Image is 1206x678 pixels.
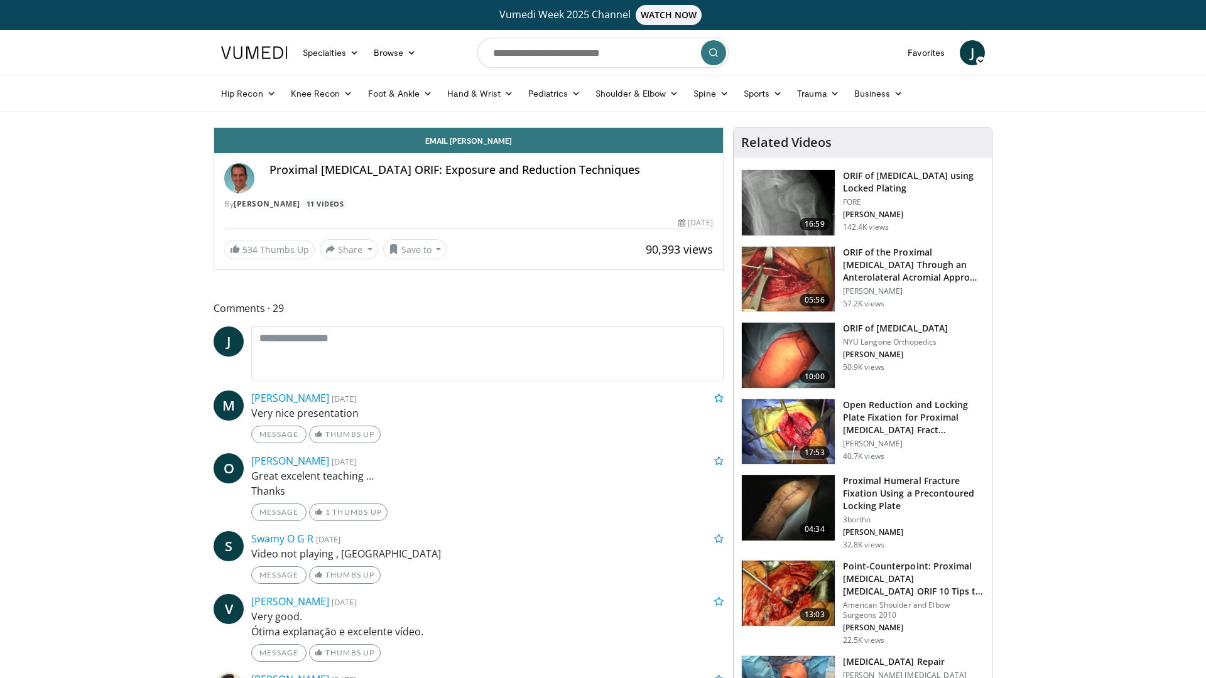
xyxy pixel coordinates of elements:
a: Browse [366,40,424,65]
h4: Related Videos [741,135,832,150]
a: Hand & Wrist [440,81,521,106]
h4: Proximal [MEDICAL_DATA] ORIF: Exposure and Reduction Techniques [269,163,713,177]
div: [DATE] [678,217,712,229]
h3: Open Reduction and Locking Plate Fixation for Proximal [MEDICAL_DATA] Fract… [843,399,984,436]
a: 13:03 Point-Counterpoint: Proximal [MEDICAL_DATA] [MEDICAL_DATA] ORIF 10 Tips to Succe… American ... [741,560,984,645]
a: 04:34 Proximal Humeral Fracture Fixation Using a Precontoured Locking Plate 3bortho [PERSON_NAME]... [741,475,984,550]
a: Spine [686,81,736,106]
span: Comments 29 [214,300,724,316]
a: 05:56 ORIF of the Proximal [MEDICAL_DATA] Through an Anterolateral Acromial Appro… [PERSON_NAME] ... [741,246,984,313]
a: Trauma [790,81,847,106]
a: 11 Videos [302,198,348,209]
span: 13:03 [800,608,830,621]
p: Great excelent teaching … Thanks [251,468,724,498]
img: gardner_3.png.150x105_q85_crop-smart_upscale.jpg [742,247,835,312]
p: 3bortho [843,515,984,525]
a: Message [251,503,307,521]
button: Share [320,239,378,259]
a: Specialties [295,40,366,65]
span: S [214,531,244,561]
a: 10:00 ORIF of [MEDICAL_DATA] NYU Langone Orthopedics [PERSON_NAME] 50.9K views [741,322,984,389]
a: Swamy O G R [251,532,313,546]
a: 1 Thumbs Up [309,503,388,521]
p: FORE [843,197,984,207]
img: Mighell_-_Locked_Plating_for_Proximal_Humerus_Fx_100008672_2.jpg.150x105_q85_crop-smart_upscale.jpg [742,170,835,235]
a: Hip Recon [214,81,283,106]
small: [DATE] [332,596,356,608]
a: Shoulder & Elbow [588,81,686,106]
a: [PERSON_NAME] [251,454,329,468]
a: Sports [736,81,790,106]
h3: Proximal Humeral Fracture Fixation Using a Precontoured Locking Plate [843,475,984,512]
a: Thumbs Up [309,426,380,443]
a: Message [251,644,307,662]
a: Pediatrics [521,81,588,106]
a: 17:53 Open Reduction and Locking Plate Fixation for Proximal [MEDICAL_DATA] Fract… [PERSON_NAME] ... [741,399,984,465]
a: [PERSON_NAME] [234,198,300,209]
img: 270515_0000_1.png.150x105_q85_crop-smart_upscale.jpg [742,323,835,388]
button: Save to [383,239,447,259]
img: dura_1.png.150x105_q85_crop-smart_upscale.jpg [742,561,835,626]
p: [PERSON_NAME] [843,439,984,449]
p: [PERSON_NAME] [843,286,984,296]
a: Message [251,426,307,443]
a: V [214,594,244,624]
span: 90,393 views [646,242,713,257]
p: [PERSON_NAME] [843,527,984,537]
input: Search topics, interventions [477,38,729,68]
video-js: Video Player [214,127,723,128]
img: 38727_0000_3.png.150x105_q85_crop-smart_upscale.jpg [742,475,835,541]
p: 22.5K views [843,635,884,645]
a: 534 Thumbs Up [224,240,315,259]
div: By [224,198,713,210]
p: 32.8K views [843,540,884,550]
small: [DATE] [316,534,340,545]
h3: ORIF of [MEDICAL_DATA] using Locked Plating [843,169,984,195]
h3: Point-Counterpoint: Proximal [MEDICAL_DATA] [MEDICAL_DATA] ORIF 10 Tips to Succe… [843,560,984,598]
a: J [960,40,985,65]
p: NYU Langone Orthopedics [843,337,948,347]
small: [DATE] [332,456,356,467]
p: Very nice presentation [251,406,724,421]
p: [PERSON_NAME] [843,350,948,360]
a: O [214,453,244,483]
a: [PERSON_NAME] [251,391,329,405]
img: Q2xRg7exoPLTwO8X4xMDoxOjBzMTt2bJ.150x105_q85_crop-smart_upscale.jpg [742,399,835,465]
span: 1 [325,507,330,517]
small: [DATE] [332,393,356,404]
img: Avatar [224,163,254,193]
a: M [214,390,244,421]
h3: ORIF of [MEDICAL_DATA] [843,322,948,335]
span: 16:59 [800,218,830,230]
p: Video not playing , [GEOGRAPHIC_DATA] [251,546,724,561]
span: 17:53 [800,446,830,459]
a: Knee Recon [283,81,361,106]
span: 10:00 [800,370,830,383]
img: VuMedi Logo [221,46,288,59]
a: Thumbs Up [309,566,380,584]
a: Vumedi Week 2025 ChannelWATCH NOW [223,5,983,25]
p: [PERSON_NAME] [843,210,984,220]
p: 142.4K views [843,222,889,232]
span: WATCH NOW [636,5,702,25]
h3: ORIF of the Proximal [MEDICAL_DATA] Through an Anterolateral Acromial Appro… [843,246,984,284]
a: [PERSON_NAME] [251,595,329,608]
span: 534 [242,244,258,256]
p: 40.7K views [843,451,884,461]
p: 57.2K views [843,299,884,309]
a: Thumbs Up [309,644,380,662]
span: 05:56 [800,294,830,306]
p: Very good. Ótima explanação e excelente vídeo. [251,609,724,639]
p: [PERSON_NAME] [843,623,984,633]
a: Business [847,81,911,106]
a: 16:59 ORIF of [MEDICAL_DATA] using Locked Plating FORE [PERSON_NAME] 142.4K views [741,169,984,236]
a: J [214,326,244,357]
a: Favorites [900,40,952,65]
a: Foot & Ankle [361,81,440,106]
a: Message [251,566,307,584]
a: Email [PERSON_NAME] [214,128,723,153]
p: 50.9K views [843,362,884,372]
